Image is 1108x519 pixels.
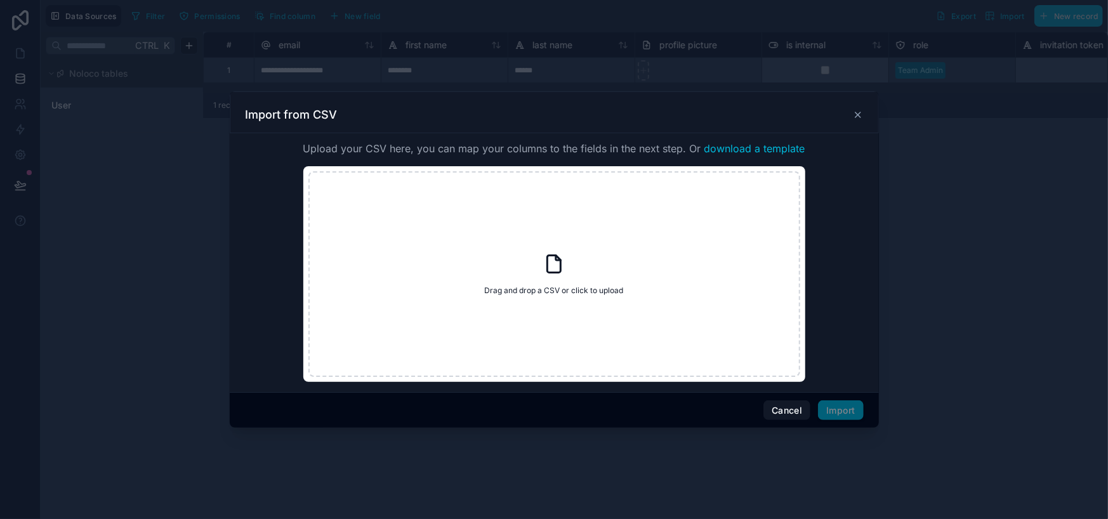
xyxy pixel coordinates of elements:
[485,286,624,296] span: Drag and drop a CSV or click to upload
[303,141,805,156] span: Upload your CSV here, you can map your columns to the fields in the next step. Or
[763,400,810,421] button: Cancel
[704,141,805,156] button: download a template
[246,107,338,122] h3: Import from CSV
